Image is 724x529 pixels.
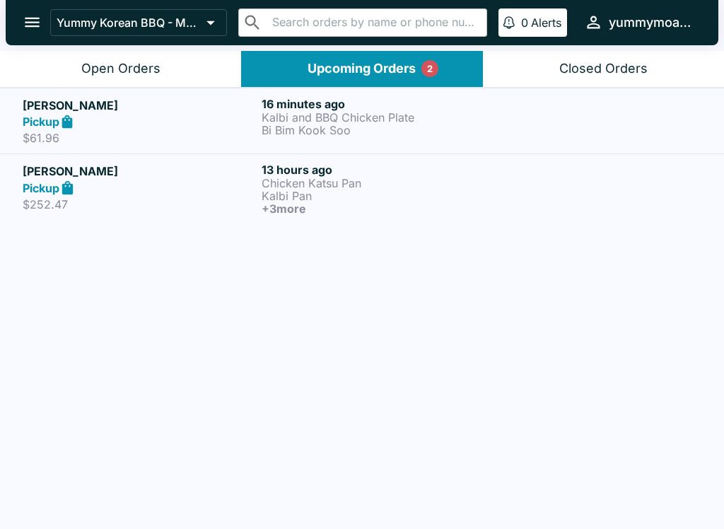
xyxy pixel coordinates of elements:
p: Alerts [531,16,561,30]
input: Search orders by name or phone number [268,13,481,33]
div: Open Orders [81,61,160,77]
p: Bi Bim Kook Soo [262,124,495,136]
strong: Pickup [23,181,59,195]
button: Yummy Korean BBQ - Moanalua [50,9,227,36]
p: Kalbi and BBQ Chicken Plate [262,111,495,124]
h6: 13 hours ago [262,163,495,177]
p: Yummy Korean BBQ - Moanalua [57,16,201,30]
strong: Pickup [23,115,59,129]
button: open drawer [14,4,50,40]
h6: + 3 more [262,202,495,215]
h5: [PERSON_NAME] [23,97,256,114]
p: Chicken Katsu Pan [262,177,495,190]
p: 2 [427,62,433,76]
p: $252.47 [23,197,256,211]
p: 0 [521,16,528,30]
div: Upcoming Orders [308,61,416,77]
button: yummymoanalua [578,7,701,37]
div: Closed Orders [559,61,648,77]
div: yummymoanalua [609,14,696,31]
p: $61.96 [23,131,256,145]
p: Kalbi Pan [262,190,495,202]
h6: 16 minutes ago [262,97,495,111]
h5: [PERSON_NAME] [23,163,256,180]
